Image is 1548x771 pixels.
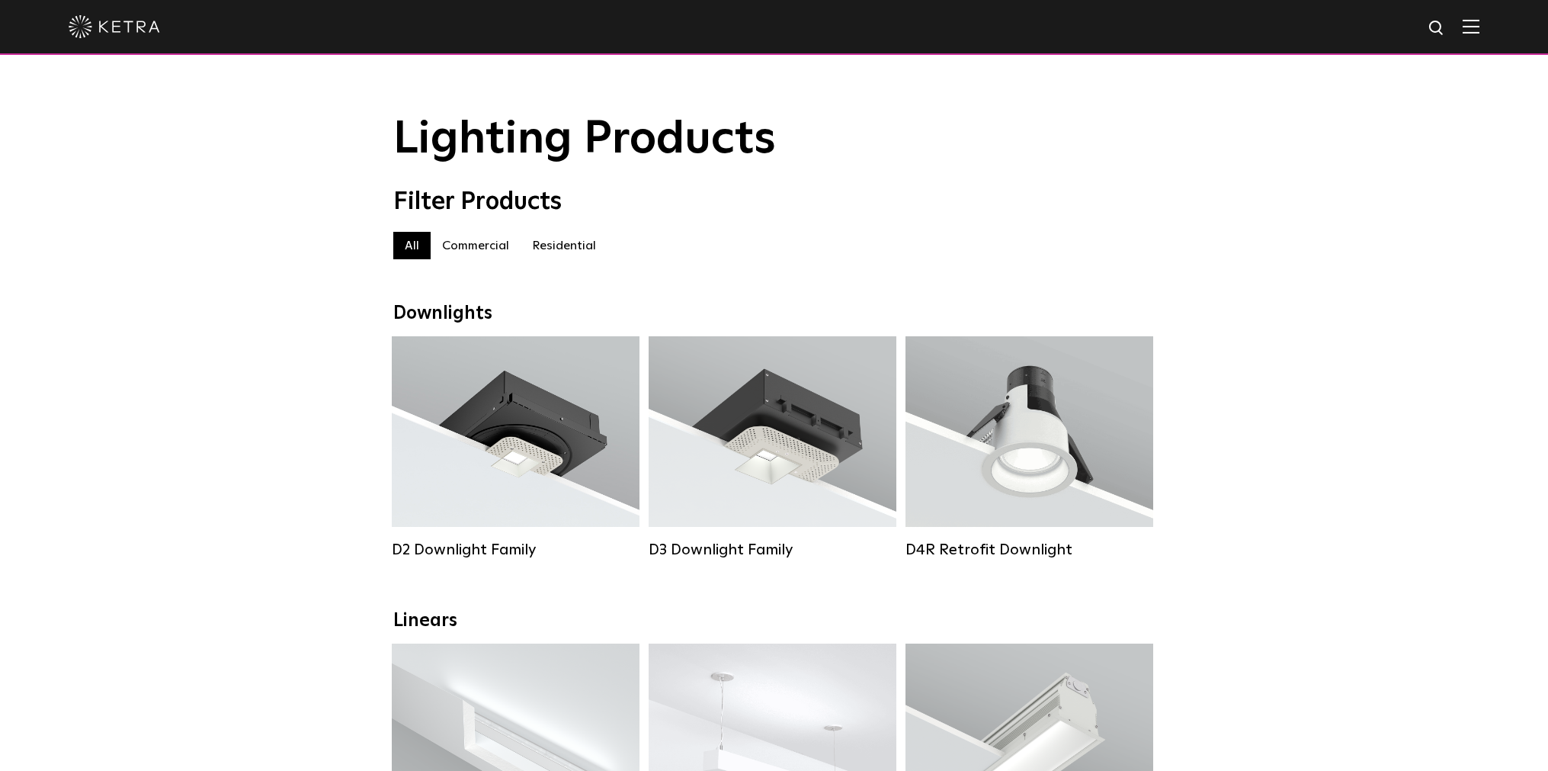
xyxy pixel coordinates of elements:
[905,336,1153,559] a: D4R Retrofit Downlight Lumen Output:800Colors:White / BlackBeam Angles:15° / 25° / 40° / 60°Watta...
[393,303,1155,325] div: Downlights
[392,541,639,559] div: D2 Downlight Family
[649,541,896,559] div: D3 Downlight Family
[393,117,776,162] span: Lighting Products
[1428,19,1447,38] img: search icon
[1463,19,1479,34] img: Hamburger%20Nav.svg
[392,336,639,559] a: D2 Downlight Family Lumen Output:1200Colors:White / Black / Gloss Black / Silver / Bronze / Silve...
[393,610,1155,632] div: Linears
[393,188,1155,217] div: Filter Products
[393,232,431,259] label: All
[905,541,1153,559] div: D4R Retrofit Downlight
[649,336,896,559] a: D3 Downlight Family Lumen Output:700 / 900 / 1100Colors:White / Black / Silver / Bronze / Paintab...
[69,15,160,38] img: ketra-logo-2019-white
[521,232,607,259] label: Residential
[431,232,521,259] label: Commercial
